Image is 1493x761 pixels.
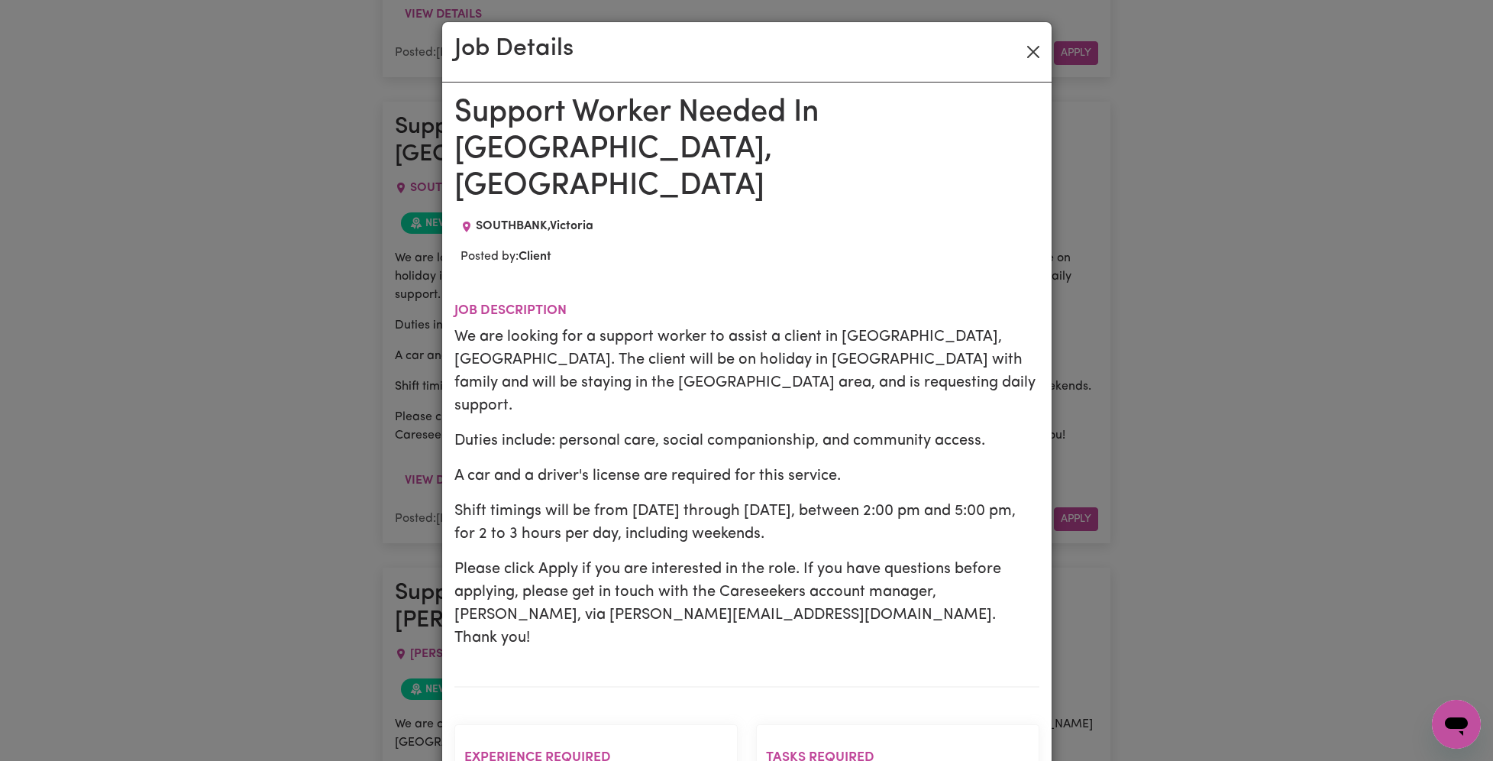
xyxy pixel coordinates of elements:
div: Job location: SOUTHBANK, Victoria [454,217,599,235]
p: Shift timings will be from [DATE] through [DATE], between 2:00 pm and 5:00 pm, for 2 to 3 hours p... [454,500,1039,546]
button: Close [1021,40,1045,64]
span: Posted by: [461,251,551,263]
h2: Job description [454,303,1039,319]
p: Duties include: personal care, social companionship, and community access. [454,429,1039,452]
p: We are looking for a support worker to assist a client in [GEOGRAPHIC_DATA], [GEOGRAPHIC_DATA]. T... [454,325,1039,417]
p: Please click Apply if you are interested in the role. If you have questions before applying, plea... [454,558,1039,649]
iframe: Button to launch messaging window [1432,700,1481,749]
span: SOUTHBANK , Victoria [476,220,593,232]
p: A car and a driver's license are required for this service. [454,465,1039,487]
h1: Support Worker Needed In [GEOGRAPHIC_DATA], [GEOGRAPHIC_DATA] [454,95,1039,205]
b: Client [519,251,551,263]
h2: Job Details [454,34,574,63]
